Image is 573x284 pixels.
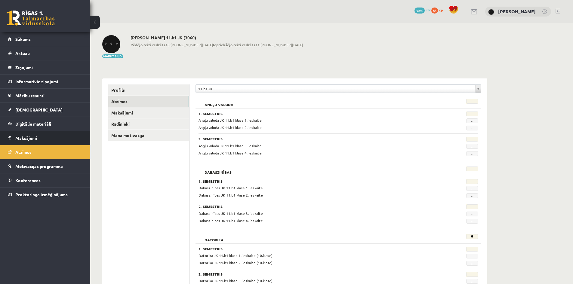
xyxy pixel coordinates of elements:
span: 11.b1 JK [198,85,473,93]
legend: Maksājumi [15,131,83,145]
a: Profils [108,84,189,96]
a: Mana motivācija [108,130,189,141]
span: Mācību resursi [15,93,45,98]
span: 18:[PHONE_NUMBER][DATE] 11:[PHONE_NUMBER][DATE] [131,42,303,47]
legend: Ziņojumi [15,60,83,74]
h3: 2. Semestris [199,272,430,276]
h2: Dabaszinības [199,166,238,173]
span: - [466,193,478,198]
span: mP [426,8,430,12]
legend: Informatīvie ziņojumi [15,75,83,88]
span: Datorika JK 11.b1 klase 3. ieskaite (10.klase) [199,278,273,283]
span: - [466,144,478,149]
span: Atzīmes [15,149,32,155]
a: [DEMOGRAPHIC_DATA] [8,103,83,117]
a: Atzīmes [108,96,189,107]
h3: 2. Semestris [199,137,430,141]
span: Konferences [15,178,41,183]
h2: Datorika [199,234,230,240]
a: Aktuāli [8,46,83,60]
a: Ziņojumi [8,60,83,74]
span: Datorika JK 11.b1 klase 2. ieskaite (10.klase) [199,260,273,265]
span: Aktuāli [15,50,30,56]
span: Sākums [15,36,31,42]
span: Angļu valoda JK 11.b1 klase 2. ieskaite [199,125,262,130]
h3: 2. Semestris [199,204,430,209]
span: Dabaszinības JK 11.b1 klase 2. ieskaite [199,193,263,197]
span: Dabaszinības JK 11.b1 klase 4. ieskaite [199,218,263,223]
span: Dabaszinības JK 11.b1 klase 1. ieskaite [199,185,263,190]
img: Ansis Eglājs [488,9,494,15]
a: Proktoringa izmēģinājums [8,188,83,201]
a: Informatīvie ziņojumi [8,75,83,88]
span: [DEMOGRAPHIC_DATA] [15,107,63,112]
a: Atzīmes [8,145,83,159]
span: - [466,212,478,216]
h2: [PERSON_NAME] 11.b1 JK (3060) [131,35,303,40]
a: Maksājumi [8,131,83,145]
span: Angļu valoda JK 11.b1 klase 1. ieskaite [199,118,262,123]
button: Mainīt bildi [102,54,123,58]
a: Sākums [8,32,83,46]
span: - [466,254,478,258]
a: Motivācijas programma [8,159,83,173]
h3: 1. Semestris [199,111,430,116]
a: Maksājumi [108,107,189,118]
b: Pēdējo reizi redzēts [131,42,165,47]
span: - [466,151,478,156]
a: Radinieki [108,118,189,130]
a: [PERSON_NAME] [498,8,536,14]
h3: 1. Semestris [199,247,430,251]
span: - [466,118,478,123]
h2: Angļu valoda [199,99,239,105]
span: Motivācijas programma [15,163,63,169]
span: Proktoringa izmēģinājums [15,192,68,197]
a: Rīgas 1. Tālmācības vidusskola [7,11,55,26]
span: 83 [431,8,438,14]
a: Digitālie materiāli [8,117,83,131]
a: 11.b1 JK [196,85,481,93]
img: Ansis Eglājs [102,35,120,53]
span: - [466,186,478,191]
span: Angļu valoda JK 11.b1 klase 4. ieskaite [199,151,262,155]
a: 3060 mP [414,8,430,12]
span: - [466,261,478,266]
span: Digitālie materiāli [15,121,51,127]
span: xp [439,8,443,12]
span: - [466,279,478,284]
span: Dabaszinības JK 11.b1 klase 3. ieskaite [199,211,263,216]
span: - [466,219,478,224]
a: 83 xp [431,8,446,12]
span: Datorika JK 11.b1 klase 1. ieskaite (10.klase) [199,253,273,258]
b: Iepriekšējo reizi redzēts [213,42,255,47]
a: Mācību resursi [8,89,83,102]
span: Angļu valoda JK 11.b1 klase 3. ieskaite [199,143,262,148]
span: - [466,126,478,130]
h3: 1. Semestris [199,179,430,183]
a: Konferences [8,173,83,187]
span: 3060 [414,8,425,14]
